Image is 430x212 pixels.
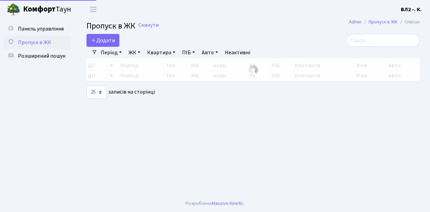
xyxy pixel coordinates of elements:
a: ВЛ2 -. К. [401,5,422,14]
div: Розроблено . [185,200,245,207]
input: Пошук... [346,34,420,47]
a: Massive Kinetic [212,200,243,207]
nav: breadcrumb [339,15,430,29]
a: Розширений пошук [3,49,71,63]
a: Пропуск в ЖК [3,36,71,49]
b: ВЛ2 -. К. [401,6,422,13]
a: Квартира [144,47,178,58]
label: записів на сторінці [86,86,155,99]
span: Таун [23,4,71,15]
li: Список [397,18,420,26]
a: Авто [199,47,221,58]
a: ПІБ [179,47,198,58]
span: Пропуск в ЖК [18,39,51,46]
a: ЖК [126,47,143,58]
a: Додати [86,34,119,47]
span: Додати [91,37,115,44]
span: Панель управління [18,25,64,33]
img: logo.png [7,3,20,16]
a: Admin [349,18,361,25]
span: Пропуск в ЖК [86,20,135,32]
a: Скинути [138,22,159,28]
img: Обробка... [248,64,259,75]
a: Неактивні [222,47,253,58]
a: Панель управління [3,22,71,36]
a: Пропуск в ЖК [369,18,397,25]
span: Розширений пошук [18,52,65,60]
button: Переключити навігацію [85,4,102,15]
select: записів на сторінці [86,86,106,99]
a: Період [98,47,124,58]
b: Комфорт [23,4,56,15]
